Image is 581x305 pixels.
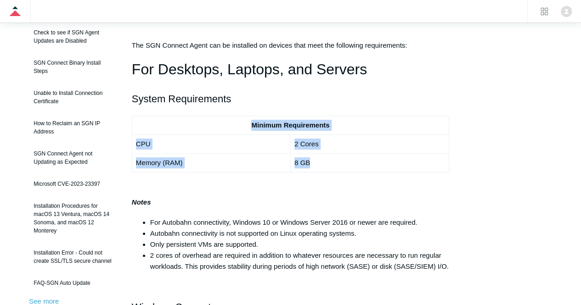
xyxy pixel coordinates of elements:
a: Check to see if SGN Agent Updates are Disabled [29,24,118,50]
span: For Desktops, Laptops, and Servers [132,61,367,78]
a: How to Reclaim an SGN IP Address [29,115,118,140]
a: SGN Connect Binary Install Steps [29,54,118,80]
strong: Minimum Requirements [251,121,329,129]
zd-hc-trigger: Click your profile icon to open the profile menu [561,6,572,17]
span: The SGN Connect Agent can be installed on devices that meet the following requirements: [132,41,407,49]
span: System Requirements [132,93,231,105]
td: CPU [132,134,290,153]
li: 2 cores of overhead are required in addition to whatever resources are necessary to run regular w... [150,250,449,272]
a: SGN Connect Agent not Updating as Expected [29,145,118,171]
td: Memory (RAM) [132,153,290,172]
a: Microsoft CVE-2023-23397 [29,175,118,193]
li: For Autobahn connectivity, Windows 10 or Windows Server 2016 or newer are required. [150,217,449,228]
a: Unable to Install Connection Certificate [29,84,118,110]
td: 8 GB [290,153,449,172]
a: Installation Error - Could not create SSL/TLS secure channel [29,244,118,270]
a: FAQ-SGN Auto Update [29,274,118,292]
li: Autobahn connectivity is not supported on Linux operating systems. [150,228,449,239]
a: Installation Procedures for macOS 13 Ventura, macOS 14 Sonoma, and macOS 12 Monterey [29,197,118,239]
a: See more [29,297,59,305]
td: 2 Cores [290,134,449,153]
strong: Notes [132,198,151,206]
li: Only persistent VMs are supported. [150,239,449,250]
img: user avatar [561,6,572,17]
